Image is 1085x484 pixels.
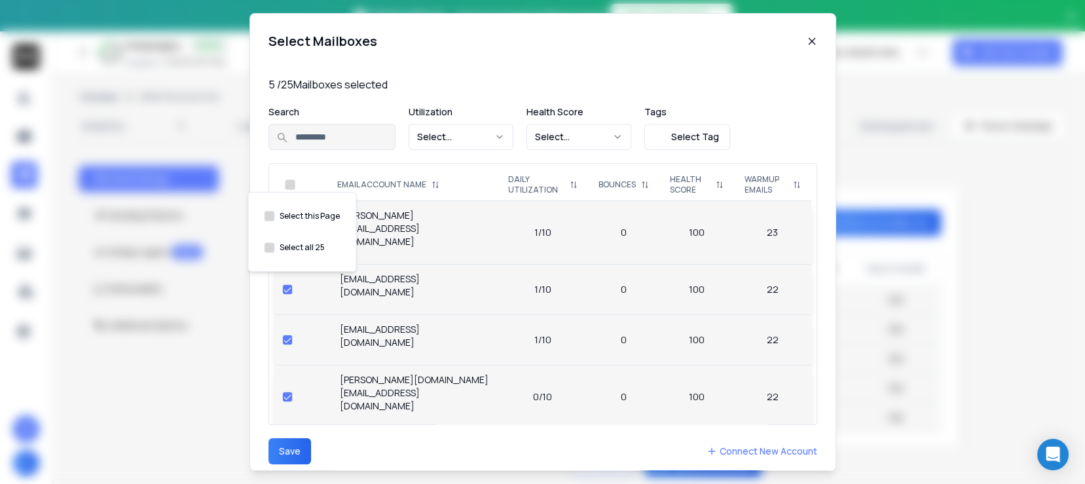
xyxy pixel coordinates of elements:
p: Utilization [409,105,513,119]
label: Select this Page [280,211,340,221]
p: WARMUP EMAILS [745,174,788,195]
div: Open Intercom Messenger [1037,439,1069,470]
button: Select... [409,124,513,150]
p: 5 / 25 Mailboxes selected [268,77,817,92]
p: Search [268,105,395,119]
p: Health Score [526,105,631,119]
p: Tags [644,105,730,119]
p: DAILY UTILIZATION [508,174,564,195]
label: Select all 25 [280,242,325,253]
button: Select... [526,124,631,150]
button: Select Tag [644,124,730,150]
p: HEALTH SCORE [670,174,710,195]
